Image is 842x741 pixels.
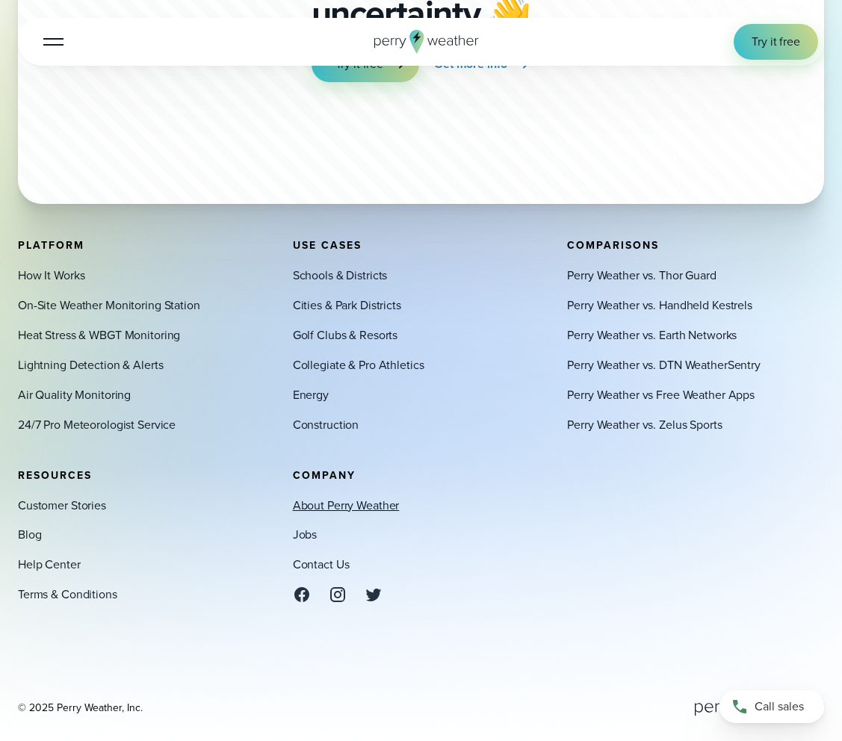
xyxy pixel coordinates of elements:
a: Try it free [734,24,818,60]
a: Terms & Conditions [18,586,117,604]
a: 24/7 Pro Meteorologist Service [18,416,176,434]
div: © 2025 Perry Weather, Inc. [18,701,143,716]
a: Cities & Park Districts [293,297,401,314]
span: Company [293,468,356,483]
a: Contact Us [293,556,350,574]
a: Golf Clubs & Resorts [293,326,398,344]
a: Schools & Districts [293,267,388,285]
span: Use Cases [293,238,362,253]
a: Lightning Detection & Alerts [18,356,164,374]
a: About Perry Weather [293,497,400,515]
a: Perry Weather vs. Handheld Kestrels [567,297,752,314]
a: Perry Weather vs. Zelus Sports [567,416,722,434]
a: How It Works [18,267,85,285]
a: Air Quality Monitoring [18,386,131,404]
a: Call sales [719,690,824,723]
span: Try it free [752,33,800,51]
a: Customer Stories [18,497,106,515]
a: Collegiate & Pro Athletics [293,356,424,374]
a: Perry Weather vs. Thor Guard [567,267,716,285]
a: Blog [18,526,42,544]
a: Perry Weather vs Free Weather Apps [567,386,755,404]
a: Help Center [18,556,81,574]
a: On-Site Weather Monitoring Station [18,297,200,314]
a: Heat Stress & WBGT Monitoring [18,326,180,344]
span: Comparisons [567,238,659,253]
a: Construction [293,416,359,434]
a: Perry Weather vs. Earth Networks [567,326,737,344]
a: Energy [293,386,329,404]
span: Call sales [755,698,804,716]
span: Platform [18,238,84,253]
a: Perry Weather vs. DTN WeatherSentry [567,356,761,374]
a: Jobs [293,526,318,544]
span: Resources [18,468,92,483]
